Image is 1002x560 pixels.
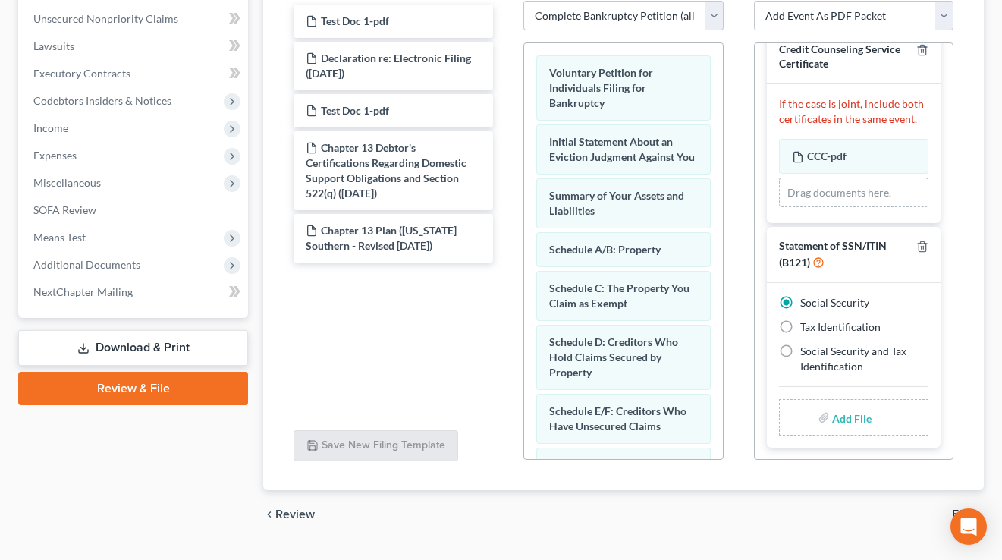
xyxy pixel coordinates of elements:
span: Expenses [33,149,77,162]
span: Schedule A/B: Property [549,243,661,256]
span: Tax Identification [800,320,881,333]
span: Voluntary Petition for Individuals Filing for Bankruptcy [549,66,653,109]
a: Executory Contracts [21,60,248,87]
span: NextChapter Mailing [33,285,133,298]
span: Means Test [33,231,86,244]
a: Unsecured Nonpriority Claims [21,5,248,33]
span: Social Security [800,296,869,309]
span: SOFA Review [33,203,96,216]
span: Chapter 13 Debtor's Certifications Regarding Domestic Support Obligations and Section 522(q) ([DA... [306,141,466,200]
a: Download & Print [18,330,248,366]
i: chevron_left [263,508,275,521]
a: Review & File [18,372,248,405]
span: Lawsuits [33,39,74,52]
span: Initial Statement About an Eviction Judgment Against You [549,135,695,163]
span: Statement of SSN/ITIN (B121) [779,239,887,269]
span: Codebtors Insiders & Notices [33,94,171,107]
span: Social Security and Tax Identification [800,344,906,373]
span: Test Doc 1-pdf [321,14,389,27]
div: Drag documents here. [779,178,928,208]
span: Schedule C: The Property You Claim as Exempt [549,282,689,310]
span: Declaration re: Electronic Filing ([DATE]) [306,52,471,80]
span: Executory Contracts [33,67,130,80]
span: Schedule G: Executory Contracts and Unexpired Leases [549,458,667,502]
span: Chapter 13 Plan ([US_STATE] Southern - Revised [DATE]) [306,224,457,252]
span: Test Doc 1-pdf [321,104,389,117]
span: Miscellaneous [33,176,101,189]
span: Summary of Your Assets and Liabilities [549,189,684,217]
span: Unsecured Nonpriority Claims [33,12,178,25]
span: Review [275,508,315,521]
span: Schedule D: Creditors Who Hold Claims Secured by Property [549,335,678,379]
button: chevron_left Review [263,508,330,521]
span: Credit Counseling Service Certificate [779,42,900,70]
p: If the case is joint, include both certificates in the same event. [779,96,928,127]
span: Additional Documents [33,258,140,271]
div: Open Intercom Messenger [950,508,987,545]
a: NextChapter Mailing [21,278,248,306]
a: SOFA Review [21,197,248,224]
a: Lawsuits [21,33,248,60]
span: Income [33,121,68,134]
span: CCC-pdf [807,149,847,162]
button: Save New Filing Template [294,430,458,462]
span: Schedule E/F: Creditors Who Have Unsecured Claims [549,404,686,433]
